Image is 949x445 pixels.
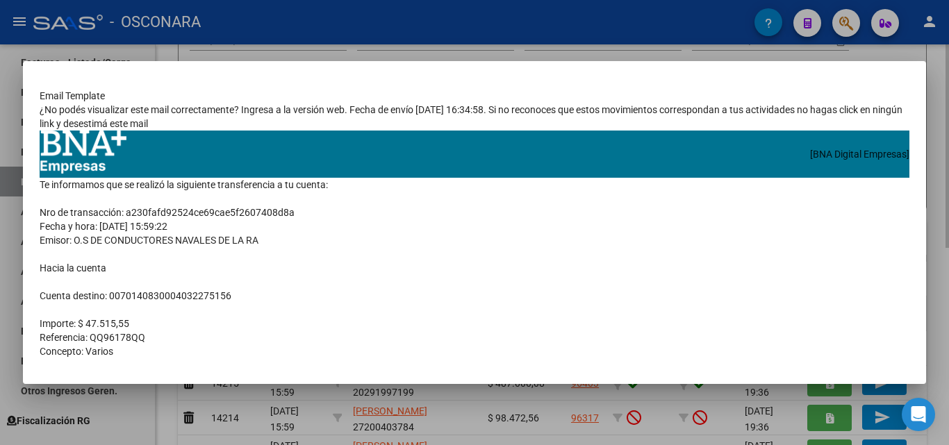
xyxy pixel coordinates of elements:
div: Open Intercom Messenger [902,398,935,431]
td: ¿No podés visualizar este mail correctamente? Ingresa a la versión web. Fecha de envío [DATE] 16:... [40,103,909,131]
td: [BNA Digital Empresas] [445,131,909,178]
img: Banco nación [40,131,126,174]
